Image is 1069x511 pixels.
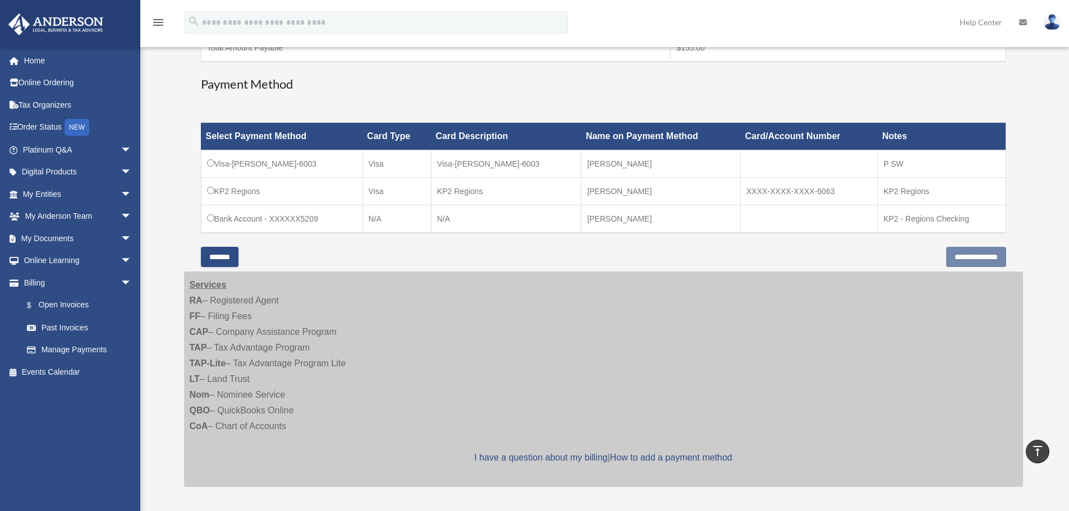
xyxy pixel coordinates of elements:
[878,150,1006,178] td: P SW
[581,205,741,233] td: [PERSON_NAME]
[201,205,363,233] td: Bank Account - XXXXXX5209
[431,150,581,178] td: Visa-[PERSON_NAME]-6003
[8,183,149,205] a: My Entitiesarrow_drop_down
[190,450,1017,466] p: |
[190,374,200,384] strong: LT
[878,123,1006,150] th: Notes
[201,150,363,178] td: Visa-[PERSON_NAME]-6003
[878,205,1006,233] td: KP2 - Regions Checking
[1044,14,1061,30] img: User Pic
[581,123,741,150] th: Name on Payment Method
[8,250,149,272] a: Online Learningarrow_drop_down
[581,178,741,205] td: [PERSON_NAME]
[5,13,107,35] img: Anderson Advisors Platinum Portal
[187,15,200,27] i: search
[121,161,143,184] span: arrow_drop_down
[121,205,143,228] span: arrow_drop_down
[1031,444,1044,458] i: vertical_align_top
[741,123,878,150] th: Card/Account Number
[8,205,149,228] a: My Anderson Teamarrow_drop_down
[16,339,143,361] a: Manage Payments
[121,227,143,250] span: arrow_drop_down
[121,183,143,206] span: arrow_drop_down
[152,16,165,29] i: menu
[201,178,363,205] td: KP2 Regions
[8,139,149,161] a: Platinum Q&Aarrow_drop_down
[121,139,143,162] span: arrow_drop_down
[201,34,671,62] td: Total Amount Payable
[190,421,208,431] strong: CoA
[16,294,137,317] a: $Open Invoices
[363,178,431,205] td: Visa
[8,72,149,94] a: Online Ordering
[33,298,39,312] span: $
[190,296,203,305] strong: RA
[8,116,149,139] a: Order StatusNEW
[878,178,1006,205] td: KP2 Regions
[431,178,581,205] td: KP2 Regions
[1026,440,1049,463] a: vertical_align_top
[121,250,143,273] span: arrow_drop_down
[8,271,143,294] a: Billingarrow_drop_down
[363,150,431,178] td: Visa
[201,123,363,150] th: Select Payment Method
[121,271,143,294] span: arrow_drop_down
[190,406,210,415] strong: QBO
[741,178,878,205] td: XXXX-XXXX-XXXX-6063
[201,76,1006,93] h3: Payment Method
[363,123,431,150] th: Card Type
[8,94,149,116] a: Tax Organizers
[16,316,143,339] a: Past Invoices
[184,271,1023,487] div: – Registered Agent – Filing Fees – Company Assistance Program – Tax Advantage Program – Tax Advan...
[581,150,741,178] td: [PERSON_NAME]
[363,205,431,233] td: N/A
[190,343,207,352] strong: TAP
[474,453,607,462] a: I have a question about my billing
[65,119,89,136] div: NEW
[190,311,201,321] strong: FF
[190,358,226,368] strong: TAP-Lite
[8,49,149,72] a: Home
[190,327,209,337] strong: CAP
[431,205,581,233] td: N/A
[671,34,1006,62] td: $155.00
[190,280,227,289] strong: Services
[152,20,165,29] a: menu
[431,123,581,150] th: Card Description
[8,161,149,183] a: Digital Productsarrow_drop_down
[8,361,149,383] a: Events Calendar
[8,227,149,250] a: My Documentsarrow_drop_down
[610,453,732,462] a: How to add a payment method
[190,390,210,399] strong: Nom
